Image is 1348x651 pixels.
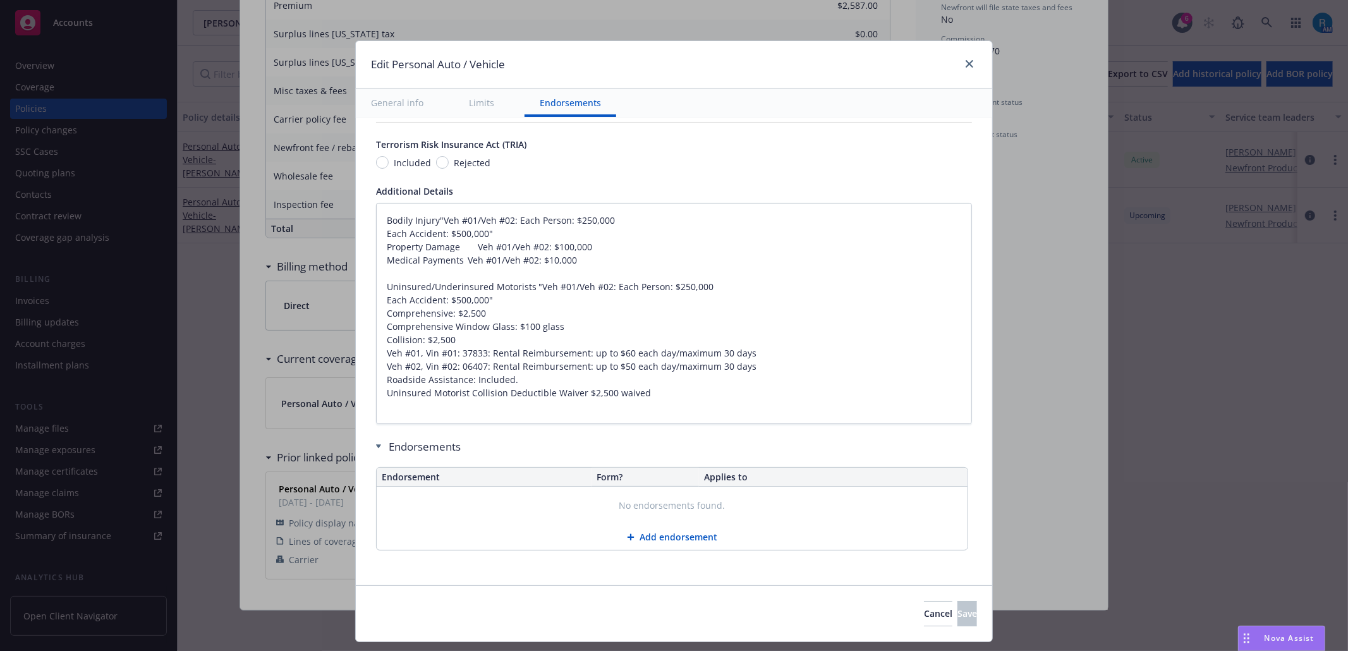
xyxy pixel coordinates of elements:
span: No endorsements found. [619,499,726,512]
div: Endorsements [376,439,968,454]
span: Included [394,156,431,169]
button: Endorsements [525,88,616,117]
button: Add endorsement [377,525,968,550]
th: Applies to [699,468,968,487]
span: Rejected [454,156,490,169]
div: Drag to move [1239,626,1254,650]
th: Endorsement [377,468,592,487]
textarea: Bodily Injury"Veh #01/Veh #02: Each Person: $250,000 Each Accident: $500,000" Property Damage Veh... [376,203,972,424]
input: Rejected [436,156,449,169]
button: Limits [454,88,509,117]
span: Terrorism Risk Insurance Act (TRIA) [376,138,526,150]
th: Form? [592,468,699,487]
input: Included [376,156,389,169]
span: Additional Details [376,185,453,197]
h1: Edit Personal Auto / Vehicle [371,56,505,73]
span: Nova Assist [1265,633,1315,643]
button: Nova Assist [1238,626,1325,651]
button: General info [356,88,439,117]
